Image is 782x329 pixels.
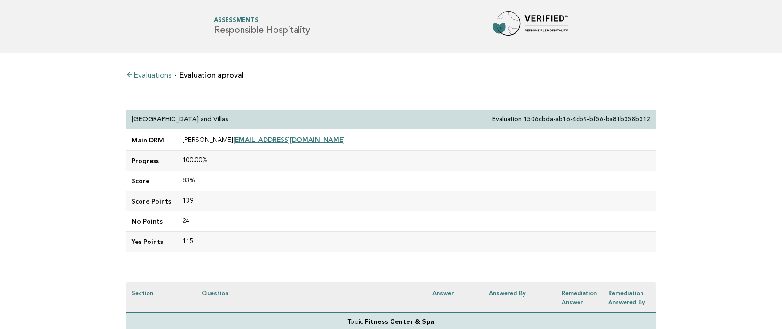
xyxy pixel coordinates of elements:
[556,282,602,313] th: Remediation Answer
[126,211,177,232] td: No Points
[126,232,177,252] td: Yes Points
[126,130,177,151] td: Main DRM
[177,232,656,252] td: 115
[126,282,196,313] th: Section
[132,115,228,124] p: [GEOGRAPHIC_DATA] and Villas
[233,136,345,143] a: [EMAIL_ADDRESS][DOMAIN_NAME]
[483,282,556,313] th: Answered by
[214,18,310,24] span: Assessments
[177,191,656,211] td: 139
[126,191,177,211] td: Score Points
[493,11,568,41] img: Forbes Travel Guide
[196,282,427,313] th: Question
[177,130,656,151] td: [PERSON_NAME]
[214,18,310,35] h1: Responsible Hospitality
[177,151,656,171] td: 100.00%
[177,211,656,232] td: 24
[175,71,244,79] li: Evaluation aproval
[177,171,656,191] td: 83%
[126,72,171,79] a: Evaluations
[492,115,650,124] p: Evaluation 1506cbda-ab16-4cb9-bf56-ba81b358b312
[602,282,656,313] th: Remediation Answered by
[427,282,483,313] th: Answer
[126,171,177,191] td: Score
[126,151,177,171] td: Progress
[365,319,434,325] strong: Fitness Center & Spa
